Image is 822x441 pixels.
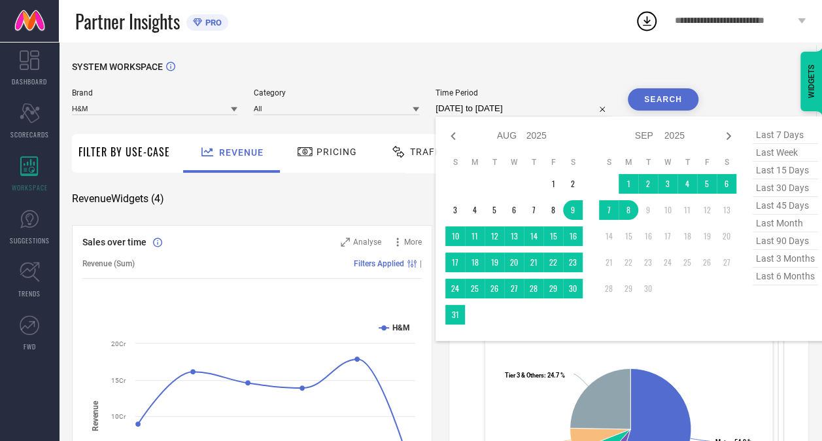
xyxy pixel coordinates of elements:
[638,174,658,194] td: Tue Sep 02 2025
[638,157,658,168] th: Tuesday
[638,200,658,220] td: Tue Sep 09 2025
[445,279,465,298] td: Sun Aug 24 2025
[317,147,357,157] span: Pricing
[563,157,583,168] th: Saturday
[485,253,504,272] td: Tue Aug 19 2025
[524,200,543,220] td: Thu Aug 07 2025
[504,157,524,168] th: Wednesday
[341,238,350,247] svg: Zoom
[658,200,677,220] td: Wed Sep 10 2025
[563,200,583,220] td: Sat Aug 09 2025
[524,157,543,168] th: Thursday
[619,200,638,220] td: Mon Sep 08 2025
[753,215,818,232] span: last month
[219,147,264,158] span: Revenue
[599,226,619,246] td: Sun Sep 14 2025
[75,8,180,35] span: Partner Insights
[505,371,544,378] tspan: Tier 3 & Others
[436,88,611,97] span: Time Period
[504,253,524,272] td: Wed Aug 20 2025
[72,62,163,72] span: SYSTEM WORKSPACE
[753,250,818,268] span: last 3 months
[465,226,485,246] td: Mon Aug 11 2025
[420,259,422,268] span: |
[677,226,697,246] td: Thu Sep 18 2025
[599,157,619,168] th: Sunday
[717,174,736,194] td: Sat Sep 06 2025
[753,179,818,197] span: last 30 days
[354,259,404,268] span: Filters Applied
[254,88,419,97] span: Category
[563,174,583,194] td: Sat Aug 02 2025
[619,157,638,168] th: Monday
[404,238,422,247] span: More
[599,253,619,272] td: Sun Sep 21 2025
[24,342,36,351] span: FWD
[465,157,485,168] th: Monday
[111,413,126,420] text: 10Cr
[543,157,563,168] th: Friday
[599,279,619,298] td: Sun Sep 28 2025
[111,340,126,347] text: 20Cr
[445,157,465,168] th: Sunday
[658,174,677,194] td: Wed Sep 03 2025
[619,174,638,194] td: Mon Sep 01 2025
[445,253,465,272] td: Sun Aug 17 2025
[485,226,504,246] td: Tue Aug 12 2025
[72,88,237,97] span: Brand
[445,305,465,325] td: Sun Aug 31 2025
[12,183,48,192] span: WORKSPACE
[717,157,736,168] th: Saturday
[753,268,818,285] span: last 6 months
[82,237,146,247] span: Sales over time
[638,226,658,246] td: Tue Sep 16 2025
[18,289,41,298] span: TRENDS
[697,157,717,168] th: Friday
[543,279,563,298] td: Fri Aug 29 2025
[563,279,583,298] td: Sat Aug 30 2025
[485,279,504,298] td: Tue Aug 26 2025
[392,323,410,332] text: H&M
[202,18,222,27] span: PRO
[563,226,583,246] td: Sat Aug 16 2025
[543,253,563,272] td: Fri Aug 22 2025
[10,236,50,245] span: SUGGESTIONS
[10,130,49,139] span: SCORECARDS
[111,377,126,384] text: 15Cr
[638,253,658,272] td: Tue Sep 23 2025
[91,400,100,431] tspan: Revenue
[697,200,717,220] td: Fri Sep 12 2025
[717,226,736,246] td: Sat Sep 20 2025
[753,126,818,144] span: last 7 days
[635,9,659,33] div: Open download list
[543,174,563,194] td: Fri Aug 01 2025
[677,174,697,194] td: Thu Sep 04 2025
[410,147,451,157] span: Traffic
[721,128,736,144] div: Next month
[445,226,465,246] td: Sun Aug 10 2025
[465,253,485,272] td: Mon Aug 18 2025
[753,232,818,250] span: last 90 days
[619,226,638,246] td: Mon Sep 15 2025
[717,253,736,272] td: Sat Sep 27 2025
[353,238,381,247] span: Analyse
[753,162,818,179] span: last 15 days
[485,157,504,168] th: Tuesday
[599,200,619,220] td: Sun Sep 07 2025
[717,200,736,220] td: Sat Sep 13 2025
[619,279,638,298] td: Mon Sep 29 2025
[619,253,638,272] td: Mon Sep 22 2025
[658,253,677,272] td: Wed Sep 24 2025
[504,279,524,298] td: Wed Aug 27 2025
[697,226,717,246] td: Fri Sep 19 2025
[504,226,524,246] td: Wed Aug 13 2025
[677,157,697,168] th: Thursday
[543,226,563,246] td: Fri Aug 15 2025
[658,157,677,168] th: Wednesday
[753,197,818,215] span: last 45 days
[524,253,543,272] td: Thu Aug 21 2025
[638,279,658,298] td: Tue Sep 30 2025
[658,226,677,246] td: Wed Sep 17 2025
[465,200,485,220] td: Mon Aug 04 2025
[504,200,524,220] td: Wed Aug 06 2025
